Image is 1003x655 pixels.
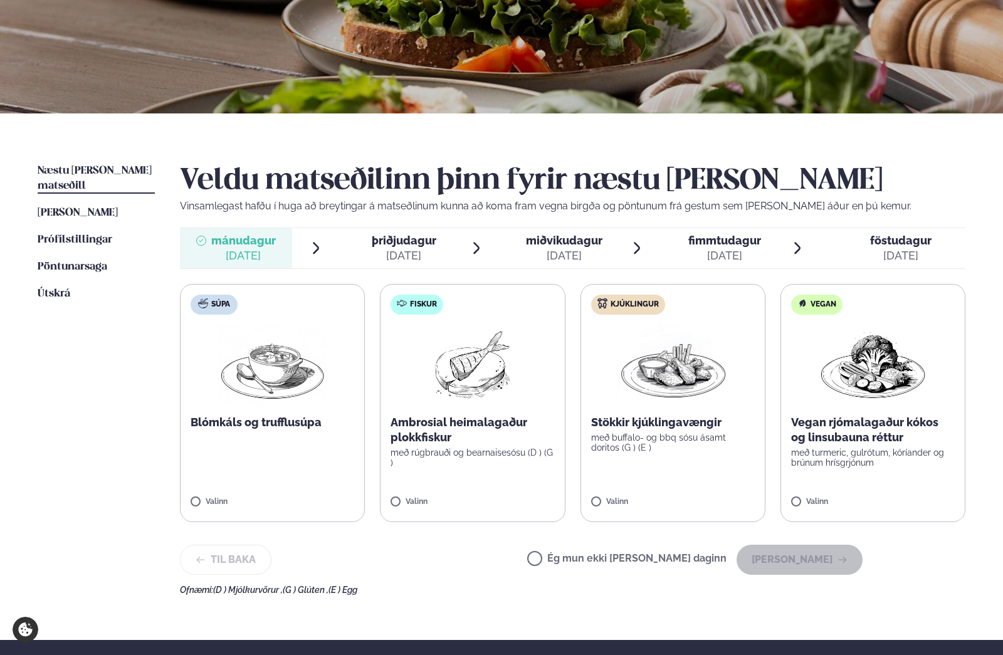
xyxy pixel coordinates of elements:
[617,325,728,405] img: Chicken-wings-legs.png
[38,259,107,275] a: Pöntunarsaga
[38,206,118,221] a: [PERSON_NAME]
[38,286,70,301] a: Útskrá
[611,300,659,310] span: Kjúklingur
[38,164,155,194] a: Næstu [PERSON_NAME] matseðill
[38,233,112,248] a: Prófílstillingar
[283,585,328,595] span: (G ) Glúten ,
[397,298,407,308] img: fish.svg
[38,207,118,218] span: [PERSON_NAME]
[591,432,755,453] p: með buffalo- og bbq sósu ásamt doritos (G ) (E )
[13,617,38,642] a: Cookie settings
[180,164,965,199] h2: Veldu matseðilinn þinn fyrir næstu [PERSON_NAME]
[591,415,755,430] p: Stökkir kjúklingavængir
[818,325,928,405] img: Vegan.png
[391,448,554,468] p: með rúgbrauði og bearnaisesósu (D ) (G )
[372,234,436,247] span: þriðjudagur
[180,199,965,214] p: Vinsamlegast hafðu í huga að breytingar á matseðlinum kunna að koma fram vegna birgða og pöntunum...
[791,415,955,445] p: Vegan rjómalagaður kókos og linsubauna réttur
[38,288,70,299] span: Útskrá
[38,261,107,272] span: Pöntunarsaga
[180,545,271,575] button: Til baka
[870,248,932,263] div: [DATE]
[372,248,436,263] div: [DATE]
[211,300,230,310] span: Súpa
[688,234,761,247] span: fimmtudagur
[870,234,932,247] span: föstudagur
[811,300,836,310] span: Vegan
[198,298,208,308] img: soup.svg
[213,585,283,595] span: (D ) Mjólkurvörur ,
[191,415,354,430] p: Blómkáls og trufflusúpa
[180,585,965,595] div: Ofnæmi:
[688,248,761,263] div: [DATE]
[797,298,807,308] img: Vegan.svg
[218,325,328,405] img: Soup.png
[737,545,863,575] button: [PERSON_NAME]
[791,448,955,468] p: með turmeric, gulrótum, kóríander og brúnum hrísgrjónum
[526,234,602,247] span: miðvikudagur
[597,298,607,308] img: chicken.svg
[328,585,357,595] span: (E ) Egg
[211,248,276,263] div: [DATE]
[211,234,276,247] span: mánudagur
[38,234,112,245] span: Prófílstillingar
[38,165,152,191] span: Næstu [PERSON_NAME] matseðill
[526,248,602,263] div: [DATE]
[433,325,513,405] img: fish.png
[410,300,437,310] span: Fiskur
[391,415,554,445] p: Ambrosial heimalagaður plokkfiskur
